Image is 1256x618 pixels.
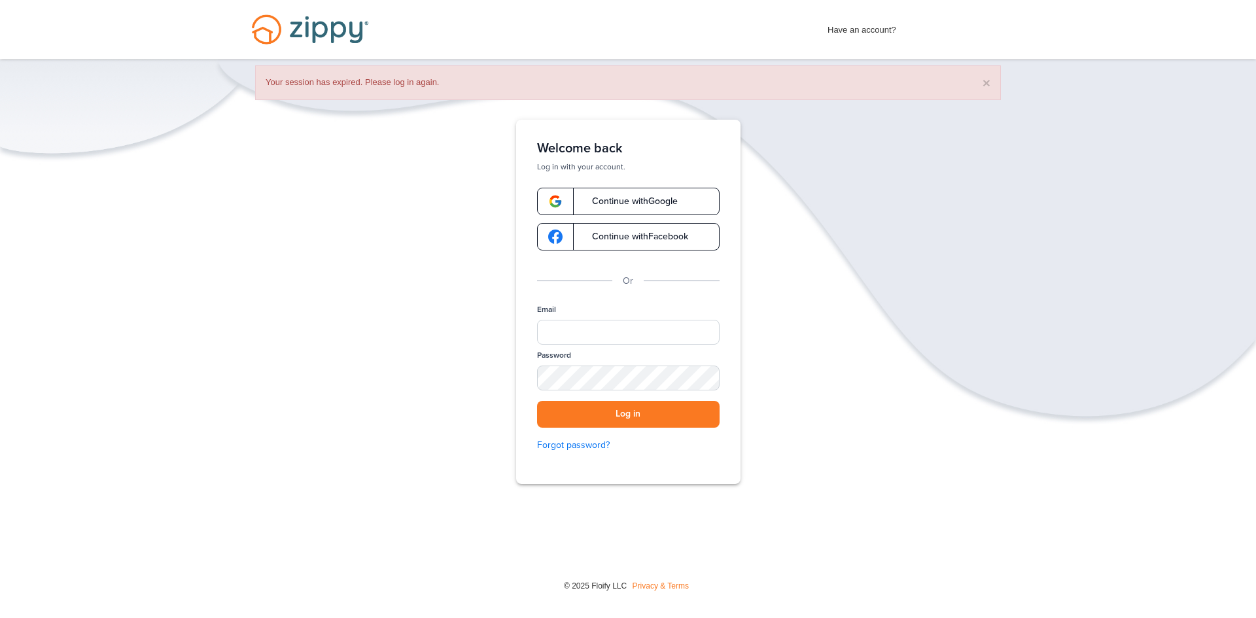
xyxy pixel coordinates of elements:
[579,232,688,241] span: Continue with Facebook
[255,65,1001,100] div: Your session has expired. Please log in again.
[537,366,720,390] input: Password
[623,274,633,288] p: Or
[564,581,627,591] span: © 2025 Floify LLC
[537,401,720,428] button: Log in
[983,76,990,90] button: ×
[548,194,563,209] img: google-logo
[537,141,720,156] h1: Welcome back
[548,230,563,244] img: google-logo
[537,223,720,250] a: google-logoContinue withFacebook
[537,188,720,215] a: google-logoContinue withGoogle
[537,438,720,453] a: Forgot password?
[537,304,556,315] label: Email
[828,16,896,37] span: Have an account?
[537,162,720,172] p: Log in with your account.
[537,350,571,361] label: Password
[537,320,720,345] input: Email
[579,197,678,206] span: Continue with Google
[633,581,689,591] a: Privacy & Terms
